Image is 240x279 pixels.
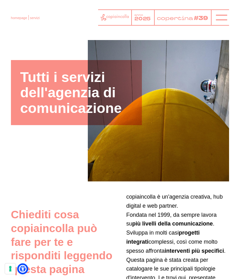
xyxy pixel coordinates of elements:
[194,14,208,22] tspan: #39
[19,265,27,273] a: Open Accessibility Menu
[134,16,151,22] tspan: 2025
[134,13,143,17] tspan: anno
[165,248,224,254] strong: interventi più specifici
[11,208,114,276] h2: Chiediti cosa copiaincolla può fare per te e risponditi leggendo questa pagina
[77,29,240,192] img: Tutti i servizi dell'agenzia di comunicazione
[30,16,40,20] span: servizi
[157,15,193,22] tspan: copertina
[132,221,213,227] strong: più livelli della comunicazione
[11,16,27,20] a: homepage
[5,263,16,274] button: Le tue preferenze relative al consenso per le tecnologie di tracciamento
[20,69,133,116] h1: Tutti i servizi dell'agenzia di comunicazione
